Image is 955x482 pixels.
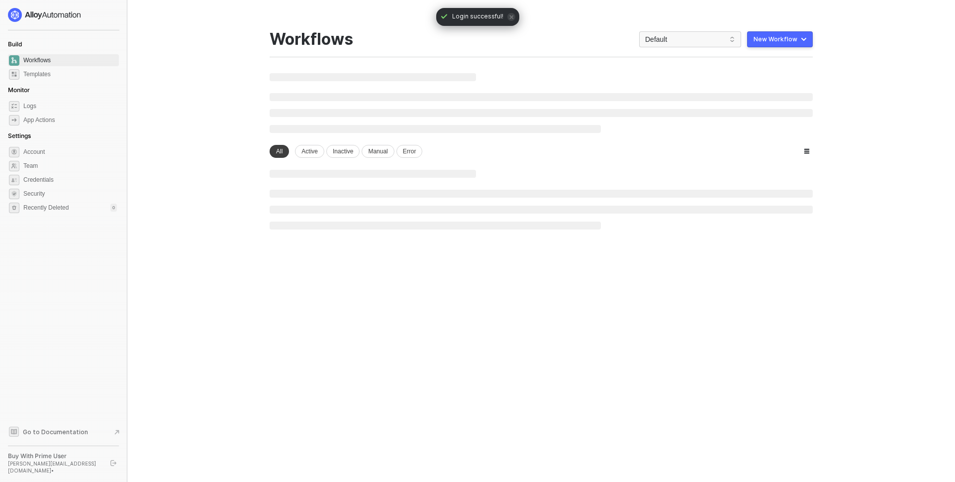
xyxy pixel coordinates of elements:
span: Team [23,160,117,172]
div: Error [396,145,423,158]
span: Workflows [23,54,117,66]
div: Manual [362,145,394,158]
span: credentials [9,175,19,185]
a: Knowledge Base [8,426,119,438]
div: 0 [110,204,117,212]
span: document-arrow [112,427,122,437]
span: logout [110,460,116,466]
div: Active [295,145,324,158]
div: Inactive [326,145,360,158]
div: New Workflow [754,35,797,43]
span: Settings [8,132,31,139]
span: Default [645,32,735,47]
span: Account [23,146,117,158]
div: Workflows [270,30,353,49]
span: security [9,189,19,199]
span: Templates [23,68,117,80]
span: settings [9,147,19,157]
span: marketplace [9,69,19,80]
span: documentation [9,427,19,437]
span: Login successful! [452,12,503,22]
span: Security [23,188,117,200]
span: icon-logs [9,101,19,112]
span: Recently Deleted [23,204,69,212]
span: icon-check [440,12,448,20]
span: Credentials [23,174,117,186]
img: logo [8,8,82,22]
span: Monitor [8,86,30,94]
a: logo [8,8,119,22]
div: [PERSON_NAME][EMAIL_ADDRESS][DOMAIN_NAME] • [8,460,101,474]
span: settings [9,203,19,213]
span: Go to Documentation [23,428,88,436]
span: Logs [23,100,117,112]
span: Build [8,40,22,48]
span: dashboard [9,55,19,66]
span: icon-close [507,13,515,21]
div: App Actions [23,116,55,124]
div: All [270,145,289,158]
span: team [9,161,19,171]
div: Buy With Prime User [8,452,101,460]
button: New Workflow [747,31,813,47]
span: icon-app-actions [9,115,19,125]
